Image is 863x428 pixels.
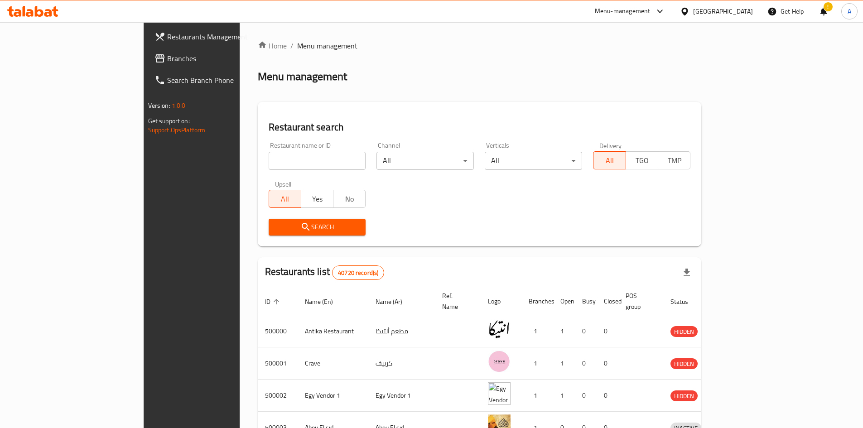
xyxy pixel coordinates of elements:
td: 0 [575,315,597,347]
span: All [273,192,298,206]
span: 40720 record(s) [333,269,384,277]
th: Closed [597,288,618,315]
th: Busy [575,288,597,315]
td: 0 [575,347,597,380]
a: Branches [147,48,288,69]
span: Search [276,221,359,233]
span: Menu management [297,40,357,51]
h2: Menu management [258,69,347,84]
td: 1 [553,380,575,412]
div: All [376,152,474,170]
span: Name (En) [305,296,345,307]
input: Search for restaurant name or ID.. [269,152,366,170]
span: POS group [626,290,652,312]
span: HIDDEN [670,391,698,401]
span: TGO [630,154,655,167]
span: ID [265,296,282,307]
span: Yes [305,192,330,206]
span: 1.0.0 [172,100,186,111]
td: Antika Restaurant [298,315,368,347]
img: Antika Restaurant [488,318,511,341]
td: 1 [521,380,553,412]
span: Restaurants Management [167,31,280,42]
div: Menu-management [595,6,651,17]
li: / [290,40,294,51]
span: Get support on: [148,115,190,127]
span: Ref. Name [442,290,470,312]
th: Branches [521,288,553,315]
span: No [337,192,362,206]
span: TMP [662,154,687,167]
td: 1 [521,347,553,380]
span: Version: [148,100,170,111]
nav: breadcrumb [258,40,702,51]
h2: Restaurant search [269,120,691,134]
span: Search Branch Phone [167,75,280,86]
td: 1 [521,315,553,347]
label: Upsell [275,181,292,187]
th: Open [553,288,575,315]
span: Branches [167,53,280,64]
span: All [597,154,622,167]
a: Search Branch Phone [147,69,288,91]
button: All [593,151,626,169]
span: HIDDEN [670,359,698,369]
button: TMP [658,151,690,169]
a: Restaurants Management [147,26,288,48]
td: 0 [575,380,597,412]
th: Logo [481,288,521,315]
td: 0 [597,347,618,380]
div: Export file [676,262,698,284]
h2: Restaurants list [265,265,385,280]
button: All [269,190,301,208]
td: Crave [298,347,368,380]
a: Support.OpsPlatform [148,124,206,136]
div: HIDDEN [670,358,698,369]
td: 1 [553,315,575,347]
span: Name (Ar) [376,296,414,307]
div: All [485,152,582,170]
td: 1 [553,347,575,380]
div: [GEOGRAPHIC_DATA] [693,6,753,16]
div: HIDDEN [670,390,698,401]
td: 0 [597,315,618,347]
td: كرييف [368,347,435,380]
span: HIDDEN [670,327,698,337]
label: Delivery [599,142,622,149]
button: No [333,190,366,208]
td: 0 [597,380,618,412]
button: Search [269,219,366,236]
img: Crave [488,350,511,373]
div: Total records count [332,265,384,280]
img: Egy Vendor 1 [488,382,511,405]
td: Egy Vendor 1 [298,380,368,412]
td: مطعم أنتيكا [368,315,435,347]
div: HIDDEN [670,326,698,337]
span: A [848,6,851,16]
td: Egy Vendor 1 [368,380,435,412]
button: Yes [301,190,333,208]
button: TGO [626,151,658,169]
span: Status [670,296,700,307]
